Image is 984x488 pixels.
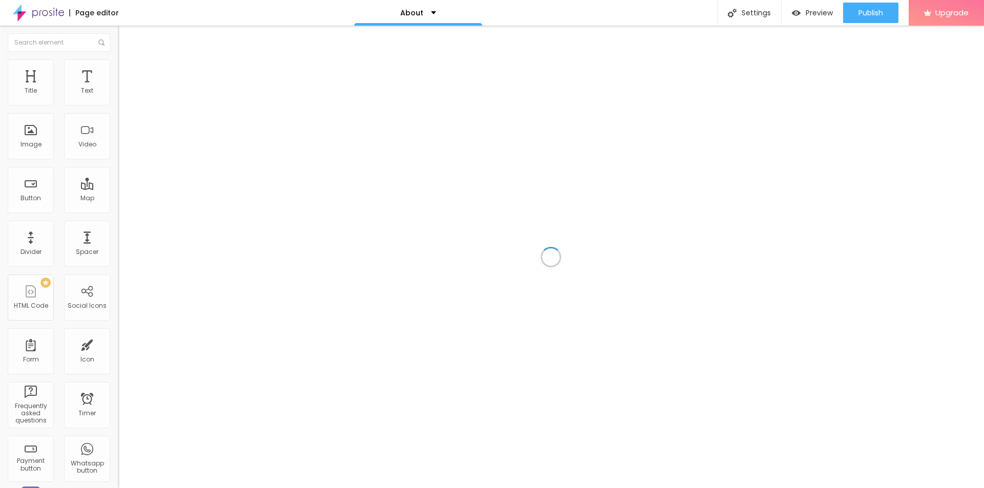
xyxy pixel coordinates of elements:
div: Map [80,195,94,202]
div: Spacer [76,248,98,256]
button: Preview [782,3,843,23]
div: Text [81,87,93,94]
img: Icone [98,39,105,46]
div: Frequently asked questions [10,402,51,425]
div: Icon [80,356,94,363]
div: Image [20,141,42,148]
p: About [400,9,423,16]
div: Social Icons [68,302,107,309]
span: Preview [806,9,833,17]
div: Page editor [69,9,119,16]
span: Publish [858,9,883,17]
div: Timer [78,410,96,417]
div: Button [20,195,41,202]
div: Form [23,356,39,363]
div: Payment button [10,457,51,472]
div: Whatsapp button [67,460,107,475]
div: HTML Code [14,302,48,309]
input: Search element [8,33,110,52]
button: Publish [843,3,898,23]
img: Icone [728,9,736,17]
div: Title [25,87,37,94]
span: Upgrade [935,8,969,17]
img: view-1.svg [792,9,801,17]
div: Video [78,141,96,148]
div: Divider [20,248,42,256]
